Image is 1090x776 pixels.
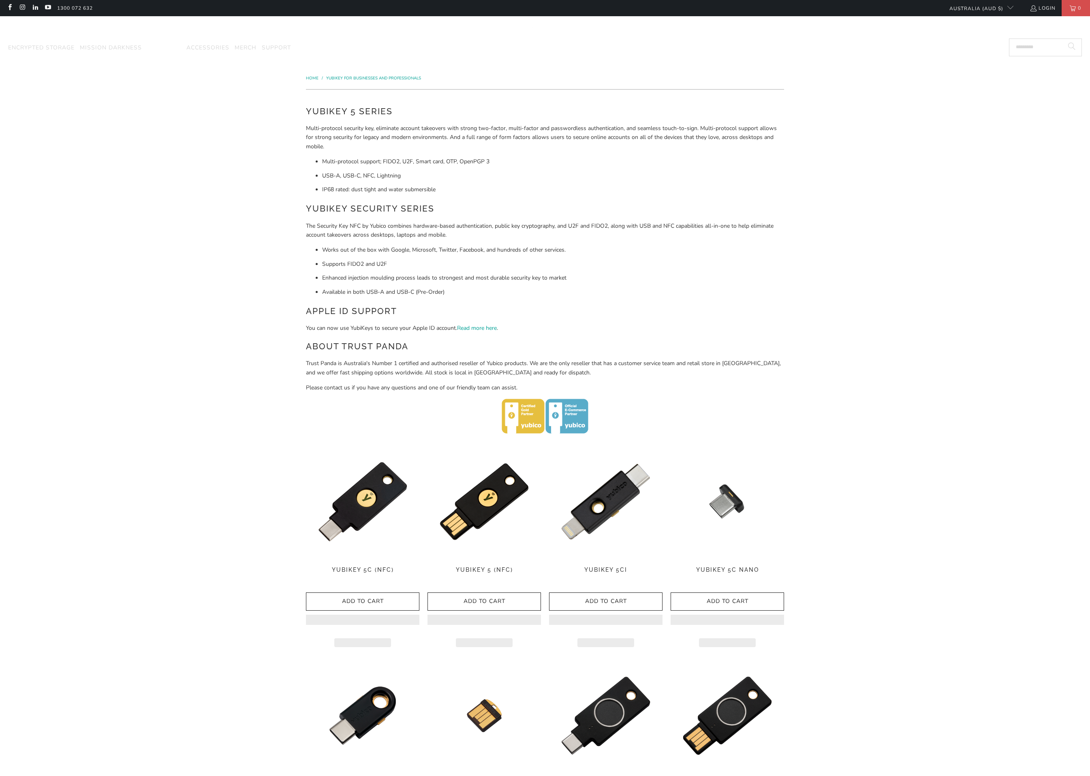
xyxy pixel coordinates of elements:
[306,105,784,118] h2: YubiKey 5 Series
[549,445,663,558] a: YubiKey 5Ci - Trust Panda YubiKey 5Ci - Trust Panda
[19,5,26,11] a: Trust Panda Australia on Instagram
[427,567,541,584] a: YubiKey 5 (NFC)
[306,383,784,392] p: Please contact us if you have any questions and one of our friendly team can assist.
[306,324,784,333] p: You can now use YubiKeys to secure your Apple ID account. .
[549,445,663,558] img: YubiKey 5Ci - Trust Panda
[306,359,784,377] p: Trust Panda is Australia's Number 1 certified and authorised reseller of Yubico products. We are ...
[306,592,419,611] button: Add to Cart
[1062,38,1082,56] button: Search
[427,592,541,611] button: Add to Cart
[549,567,663,573] span: YubiKey 5Ci
[235,44,256,51] span: Merch
[549,659,663,772] img: YubiKey C Bio (FIDO Edition) - Trust Panda
[306,567,419,573] span: YubiKey 5C (NFC)
[57,4,93,13] a: 1300 072 632
[262,38,291,58] a: Support
[322,246,784,254] li: Works out of the box with Google, Microsoft, Twitter, Facebook, and hundreds of other services.
[306,75,318,81] span: Home
[427,445,541,558] img: YubiKey 5 (NFC) - Trust Panda
[322,288,784,297] li: Available in both USB-A and USB-C (Pre-Order)
[262,44,291,51] span: Support
[8,44,75,51] span: Encrypted Storage
[322,157,784,166] li: Multi-protocol support; FIDO2, U2F, Smart card, OTP, OpenPGP 3
[671,659,784,772] img: YubiKey Bio (FIDO Edition) - Trust Panda
[671,567,784,573] span: YubiKey 5C Nano
[322,75,323,81] span: /
[306,202,784,215] h2: YubiKey Security Series
[679,598,776,605] span: Add to Cart
[306,340,784,353] h2: About Trust Panda
[1009,38,1082,56] input: Search...
[549,592,663,611] button: Add to Cart
[306,659,419,772] a: YubiKey 5C - Trust Panda YubiKey 5C - Trust Panda
[671,567,784,584] a: YubiKey 5C Nano
[306,567,419,584] a: YubiKey 5C (NFC)
[306,75,320,81] a: Home
[8,38,75,58] a: Encrypted Storage
[147,38,181,58] summary: YubiKey
[186,44,229,51] span: Accessories
[322,171,784,180] li: USB-A, USB-C, NFC, Lightning
[306,445,419,558] img: YubiKey 5C (NFC) - Trust Panda
[549,567,663,584] a: YubiKey 5Ci
[186,38,229,58] a: Accessories
[306,659,419,772] img: YubiKey 5C - Trust Panda
[436,598,532,605] span: Add to Cart
[322,185,784,194] li: IP68 rated: dust tight and water submersible
[427,659,541,772] a: YubiKey 5 Nano - Trust Panda YubiKey 5 Nano - Trust Panda
[8,38,291,58] nav: Translation missing: en.navigation.header.main_nav
[558,598,654,605] span: Add to Cart
[235,38,256,58] a: Merch
[671,659,784,772] a: YubiKey Bio (FIDO Edition) - Trust Panda YubiKey Bio (FIDO Edition) - Trust Panda
[306,124,784,151] p: Multi-protocol security key, eliminate account takeovers with strong two-factor, multi-factor and...
[504,20,587,37] img: Trust Panda Australia
[32,5,38,11] a: Trust Panda Australia on LinkedIn
[80,44,142,51] span: Mission Darkness
[322,274,784,282] li: Enhanced injection moulding process leads to strongest and most durable security key to market
[6,5,13,11] a: Trust Panda Australia on Facebook
[427,445,541,558] a: YubiKey 5 (NFC) - Trust Panda YubiKey 5 (NFC) - Trust Panda
[427,567,541,573] span: YubiKey 5 (NFC)
[671,592,784,611] button: Add to Cart
[457,324,497,332] a: Read more here
[1030,4,1056,13] a: Login
[306,222,784,240] p: The Security Key NFC by Yubico combines hardware-based authentication, public key cryptography, a...
[147,44,173,51] span: YubiKey
[80,38,142,58] a: Mission Darkness
[306,445,419,558] a: YubiKey 5C (NFC) - Trust Panda YubiKey 5C (NFC) - Trust Panda
[671,445,784,558] img: YubiKey 5C Nano - Trust Panda
[427,659,541,772] img: YubiKey 5 Nano - Trust Panda
[314,598,411,605] span: Add to Cart
[322,260,784,269] li: Supports FIDO2 and U2F
[326,75,421,81] a: YubiKey for Businesses and Professionals
[671,445,784,558] a: YubiKey 5C Nano - Trust Panda YubiKey 5C Nano - Trust Panda
[549,659,663,772] a: YubiKey C Bio (FIDO Edition) - Trust Panda YubiKey C Bio (FIDO Edition) - Trust Panda
[44,5,51,11] a: Trust Panda Australia on YouTube
[306,305,784,318] h2: Apple ID Support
